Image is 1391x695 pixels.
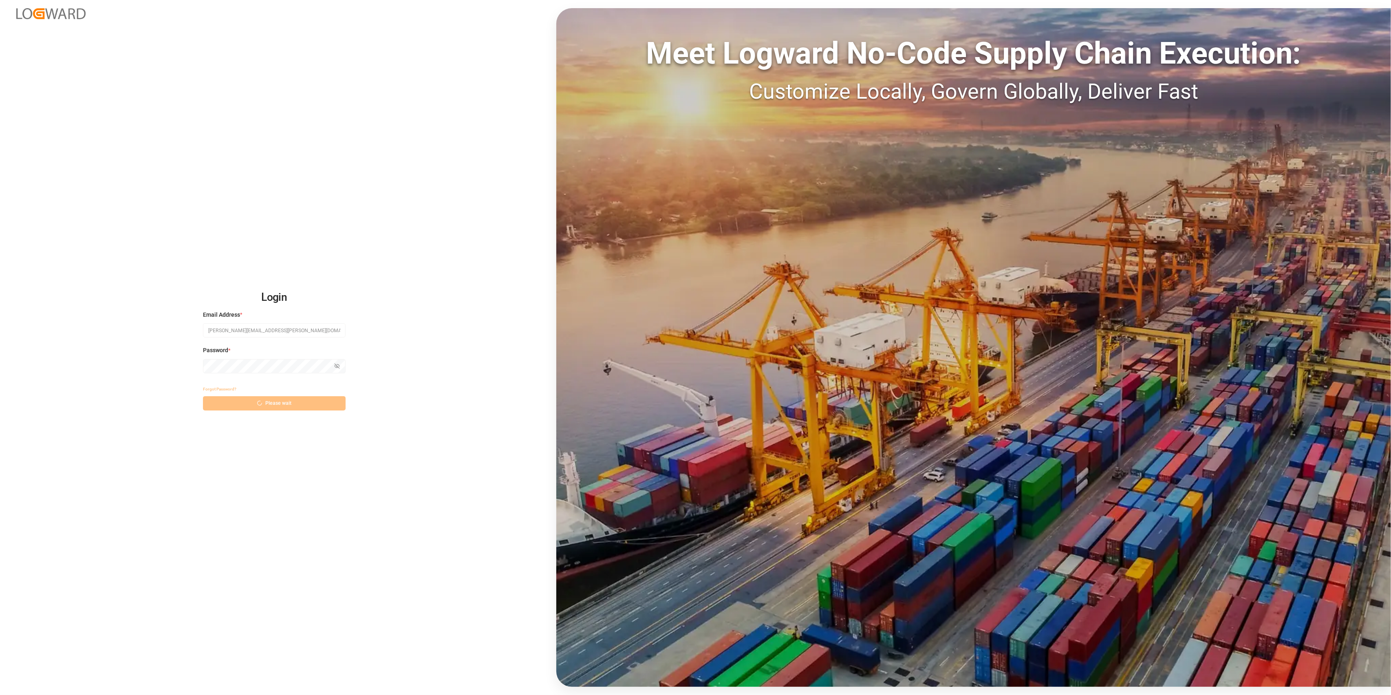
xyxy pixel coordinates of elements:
div: Meet Logward No-Code Supply Chain Execution: [556,31,1391,76]
div: Customize Locally, Govern Globally, Deliver Fast [556,76,1391,108]
input: Enter your email [203,323,346,338]
span: Email Address [203,311,240,319]
img: Logward_new_orange.png [16,8,86,19]
span: Password [203,346,228,355]
h2: Login [203,285,346,311]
